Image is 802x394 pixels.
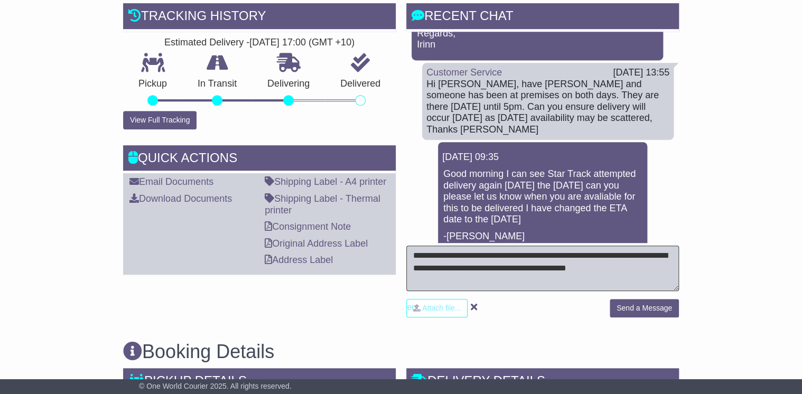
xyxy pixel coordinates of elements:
[426,79,669,136] div: Hi [PERSON_NAME], have [PERSON_NAME] and someone has been at premises on both days. They are ther...
[249,37,355,49] div: [DATE] 17:00 (GMT +10)
[123,145,396,174] div: Quick Actions
[610,299,679,317] button: Send a Message
[265,221,351,232] a: Consignment Note
[443,168,642,226] p: Good morning I can see Star Track attempted delivery again [DATE] the [DATE] can you please let u...
[265,176,386,187] a: Shipping Label - A4 printer
[123,78,182,90] p: Pickup
[426,67,502,78] a: Customer Service
[325,78,396,90] p: Delivered
[123,341,679,362] h3: Booking Details
[443,231,642,242] p: -[PERSON_NAME]
[123,3,396,32] div: Tracking history
[265,193,380,215] a: Shipping Label - Thermal printer
[252,78,325,90] p: Delivering
[613,67,669,79] div: [DATE] 13:55
[129,176,213,187] a: Email Documents
[123,111,197,129] button: View Full Tracking
[123,37,396,49] div: Estimated Delivery -
[129,193,232,204] a: Download Documents
[265,255,333,265] a: Address Label
[417,28,658,51] p: Regards, Irinn
[442,152,643,163] div: [DATE] 09:35
[265,238,368,249] a: Original Address Label
[182,78,252,90] p: In Transit
[139,382,292,390] span: © One World Courier 2025. All rights reserved.
[406,3,679,32] div: RECENT CHAT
